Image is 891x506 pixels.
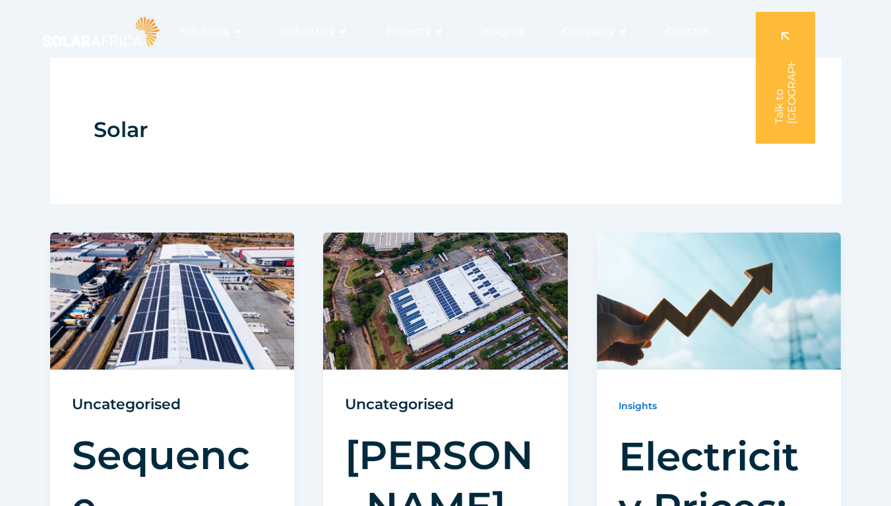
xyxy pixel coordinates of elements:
[345,391,546,418] span: Uncategorised
[619,400,657,412] a: Insights
[666,24,709,40] a: Contact
[72,391,273,418] span: Uncategorised
[50,233,295,370] img: Sequence Logistics Solar Energy SolarAfrica Projects 1
[94,101,798,157] h1: Solar
[179,24,229,40] span: Solutions
[163,18,720,45] nav: Menu
[386,24,431,40] span: Projects
[563,24,615,40] span: Company
[280,24,334,40] span: Industries
[597,233,842,370] img: Electricity Prices: How Businesses Can Stay Ahead of Hikes
[482,24,525,40] a: Insights
[163,18,720,45] div: Menu Toggle
[323,233,568,370] img: Yanfeng Rosslyn (Seating) SolarAfrica Solar Energy Project 1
